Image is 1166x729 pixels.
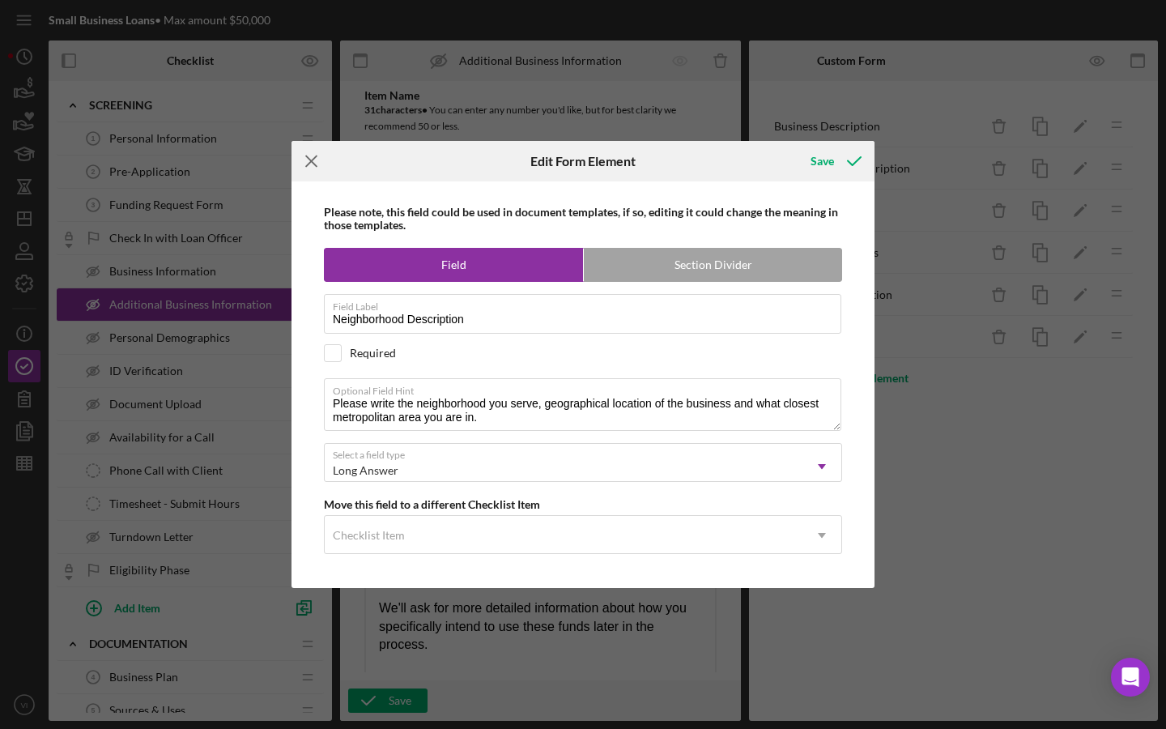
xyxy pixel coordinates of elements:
[13,13,336,49] div: This form will give us a broad overview of the business and your financing request.
[13,67,336,122] div: We'll ask for more detailed information about how you specifically intend to use these funds late...
[811,145,834,177] div: Save
[350,347,396,360] div: Required
[324,497,540,511] b: Move this field to a different Checklist Item
[333,379,841,397] label: Optional Field Hint
[13,13,336,322] body: Rich Text Area. Press ALT-0 for help.
[324,378,841,430] textarea: Please write the neighborhood you serve, geographical location of the business and what closest m...
[333,295,841,313] label: Field Label
[1111,658,1150,697] div: Open Intercom Messenger
[13,13,336,31] body: Rich Text Area. Press ALT-0 for help.
[794,145,874,177] button: Save
[530,154,636,168] h6: Edit Form Element
[13,142,332,192] em: Please think about whether or not this loan is enough to complete your project. It's important th...
[333,529,405,542] div: Checklist Item
[324,205,838,232] b: Please note, this field could be used in document templates, if so, editing it could change the m...
[333,464,398,477] div: Long Answer
[584,249,842,281] label: Section Divider
[325,249,583,281] label: Field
